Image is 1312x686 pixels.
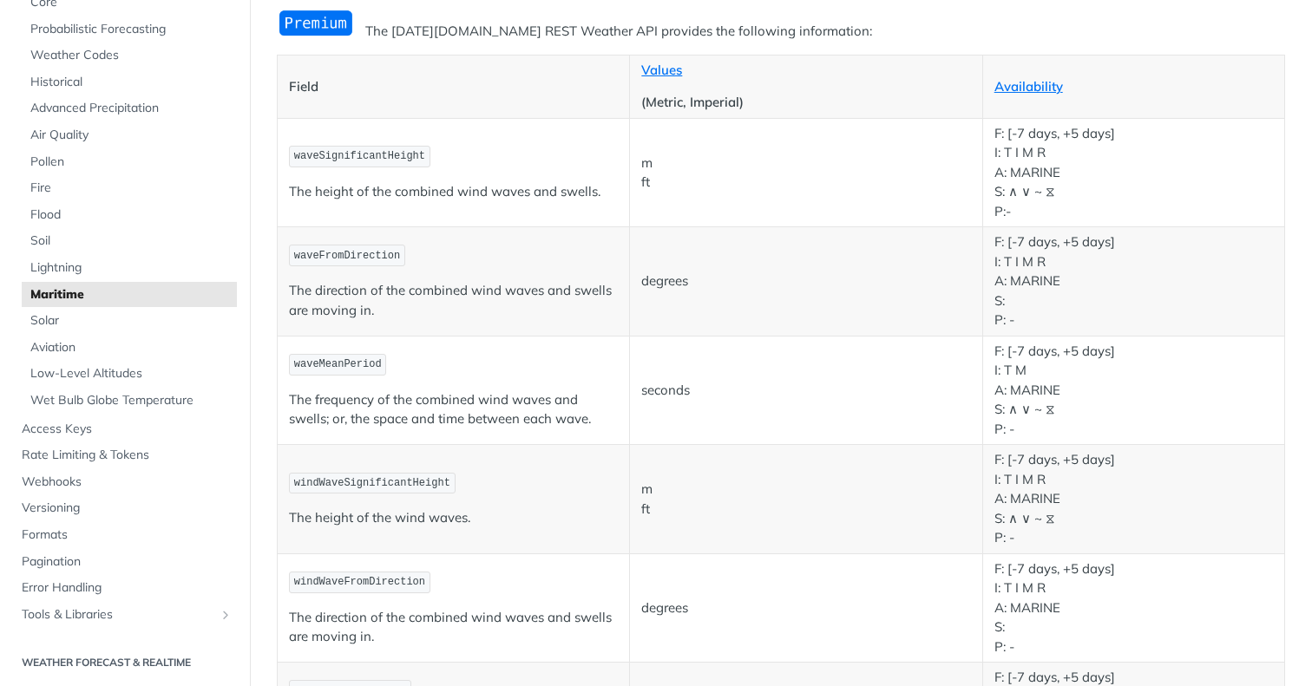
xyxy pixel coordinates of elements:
[13,442,237,468] a: Rate Limiting & Tokens
[294,250,400,262] span: waveFromDirection
[30,21,233,38] span: Probabilistic Forecasting
[13,575,237,601] a: Error Handling
[22,447,233,464] span: Rate Limiting & Tokens
[22,149,237,175] a: Pollen
[30,74,233,91] span: Historical
[641,480,970,519] p: m ft
[30,154,233,171] span: Pollen
[22,526,233,544] span: Formats
[289,508,618,528] p: The height of the wind waves.
[30,180,233,197] span: Fire
[30,365,233,382] span: Low-Level Altitudes
[641,381,970,401] p: seconds
[30,312,233,330] span: Solar
[30,232,233,250] span: Soil
[13,655,237,670] h2: Weather Forecast & realtime
[289,608,618,647] p: The direction of the combined wind waves and swells are moving in.
[13,522,237,548] a: Formats
[22,361,237,387] a: Low-Level Altitudes
[22,175,237,201] a: Fire
[30,392,233,409] span: Wet Bulb Globe Temperature
[994,124,1273,222] p: F: [-7 days, +5 days] I: T I M R A: MARINE S: ∧ ∨ ~ ⧖ P:-
[994,342,1273,440] p: F: [-7 days, +5 days] I: T M A: MARINE S: ∧ ∨ ~ ⧖ P: -
[22,579,233,597] span: Error Handling
[22,308,237,334] a: Solar
[30,127,233,144] span: Air Quality
[22,42,237,69] a: Weather Codes
[22,122,237,148] a: Air Quality
[294,576,425,588] span: windWaveFromDirection
[22,421,233,438] span: Access Keys
[30,286,233,304] span: Maritime
[994,450,1273,548] p: F: [-7 days, +5 days] I: T I M R A: MARINE S: ∧ ∨ ~ ⧖ P: -
[22,606,214,624] span: Tools & Libraries
[289,390,618,429] p: The frequency of the combined wind waves and swells; or, the space and time between each wave.
[30,339,233,356] span: Aviation
[13,469,237,495] a: Webhooks
[30,47,233,64] span: Weather Codes
[219,608,233,622] button: Show subpages for Tools & Libraries
[289,182,618,202] p: The height of the combined wind waves and swells.
[289,281,618,320] p: The direction of the combined wind waves and swells are moving in.
[30,259,233,277] span: Lightning
[294,150,425,162] span: waveSignificantHeight
[13,495,237,521] a: Versioning
[13,602,237,628] a: Tools & LibrariesShow subpages for Tools & Libraries
[22,474,233,491] span: Webhooks
[994,232,1273,330] p: F: [-7 days, +5 days] I: T I M R A: MARINE S: P: -
[641,271,970,291] p: degrees
[22,282,237,308] a: Maritime
[22,95,237,121] a: Advanced Precipitation
[30,100,233,117] span: Advanced Precipitation
[277,22,1285,42] p: The [DATE][DOMAIN_NAME] REST Weather API provides the following information:
[641,62,682,78] a: Values
[294,477,450,489] span: windWaveSignificantHeight
[22,202,237,228] a: Flood
[22,228,237,254] a: Soil
[22,553,233,571] span: Pagination
[22,16,237,42] a: Probabilistic Forecasting
[994,78,1063,95] a: Availability
[289,77,618,97] p: Field
[641,598,970,618] p: degrees
[30,206,233,224] span: Flood
[994,559,1273,657] p: F: [-7 days, +5 days] I: T I M R A: MARINE S: P: -
[641,93,970,113] p: (Metric, Imperial)
[22,335,237,361] a: Aviation
[22,388,237,414] a: Wet Bulb Globe Temperature
[13,416,237,442] a: Access Keys
[294,358,382,370] span: waveMeanPeriod
[641,154,970,193] p: m ft
[22,255,237,281] a: Lightning
[22,69,237,95] a: Historical
[13,549,237,575] a: Pagination
[22,500,233,517] span: Versioning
